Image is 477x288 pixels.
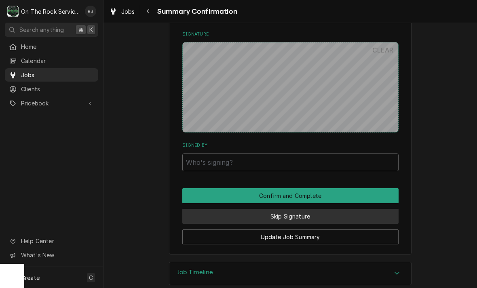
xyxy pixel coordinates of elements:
[85,6,96,17] div: RB
[21,85,94,93] span: Clients
[182,188,399,203] div: Button Group Row
[169,262,411,285] div: Accordion Header
[5,234,98,248] a: Go to Help Center
[7,6,19,17] div: O
[182,229,399,244] button: Update Job Summary
[78,25,84,34] span: ⌘
[5,23,98,37] button: Search anything⌘K
[142,5,155,18] button: Navigate back
[182,203,399,224] div: Button Group Row
[21,57,94,65] span: Calendar
[182,153,399,171] input: Who's signing?
[7,6,19,17] div: On The Rock Services's Avatar
[89,25,93,34] span: K
[169,262,412,285] div: Job Timeline
[5,248,98,262] a: Go to What's New
[106,5,138,18] a: Jobs
[19,25,64,34] span: Search anything
[21,237,93,245] span: Help Center
[182,142,399,149] label: Signed By
[21,274,40,281] span: Create
[182,224,399,244] div: Button Group Row
[21,7,80,16] div: On The Rock Services
[89,273,93,282] span: C
[182,188,399,244] div: Button Group
[85,6,96,17] div: Ray Beals's Avatar
[21,42,94,51] span: Home
[182,31,399,38] label: Signature
[121,7,135,16] span: Jobs
[21,251,93,259] span: What's New
[367,42,399,58] button: CLEAR
[182,142,399,171] div: Signed By
[182,209,399,224] button: Skip Signature
[5,97,98,110] a: Go to Pricebook
[5,68,98,82] a: Jobs
[21,99,82,107] span: Pricebook
[177,269,213,276] h3: Job Timeline
[182,31,399,132] div: Signature
[169,262,411,285] button: Accordion Details Expand Trigger
[182,188,399,203] button: Confirm and Complete
[5,54,98,67] a: Calendar
[155,6,237,17] span: Summary Confirmation
[5,82,98,96] a: Clients
[5,40,98,53] a: Home
[21,71,94,79] span: Jobs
